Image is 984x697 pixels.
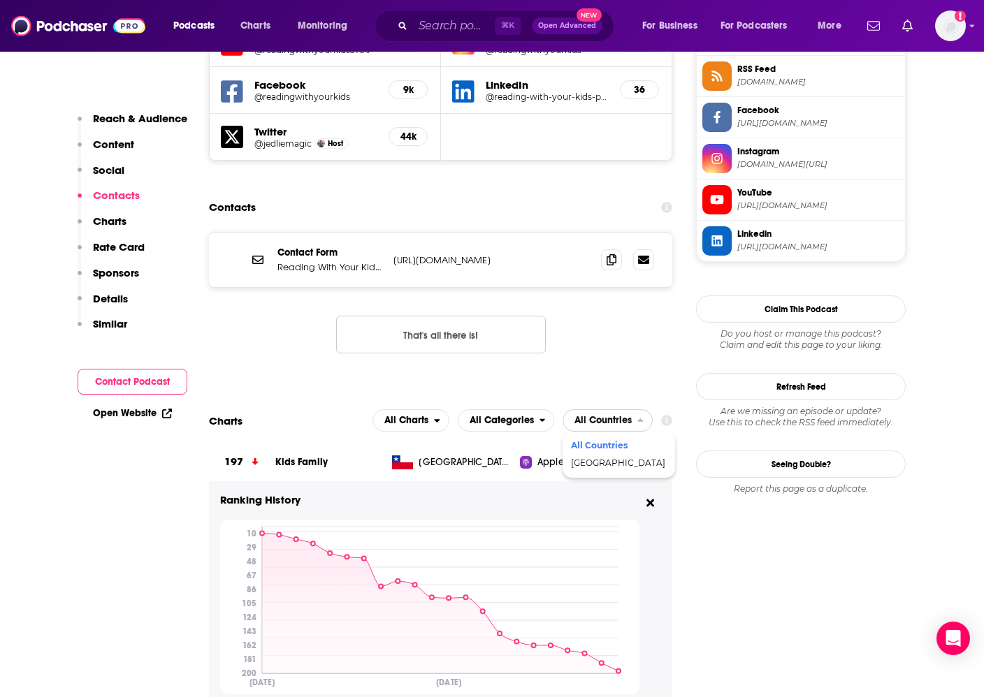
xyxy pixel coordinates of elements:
button: Open AdvancedNew [532,17,602,34]
input: Search podcasts, credits, & more... [413,15,495,37]
h5: @readingwithyourkids [254,91,377,102]
a: Show notifications dropdown [862,14,885,38]
tspan: 162 [243,640,256,650]
div: All Countries [568,437,670,454]
button: Claim This Podcast [696,295,906,323]
span: Open Advanced [538,22,596,29]
tspan: 200 [242,668,256,678]
span: All Countries [574,416,632,425]
svg: Add a profile image [955,10,966,22]
button: open menu [458,409,555,432]
div: Open Intercom Messenger [936,622,970,655]
button: Contact Podcast [78,369,187,395]
a: @jedliemagic [254,138,312,149]
h2: Categories [458,409,555,432]
div: Are we missing an episode or update? Use this to check the RSS feed immediately. [696,406,906,428]
span: All Countries [571,441,665,450]
span: Logged in as sarahhallprinc [935,10,966,41]
p: Reach & Audience [93,112,187,125]
tspan: 181 [243,654,256,664]
span: More [818,16,841,36]
span: Apple [537,455,564,469]
a: RSS Feed[DOMAIN_NAME] [702,61,899,91]
tspan: 143 [243,626,256,636]
button: open menu [808,15,859,37]
tspan: 105 [242,599,256,608]
span: https://www.facebook.com/readingwithyourkids [737,118,899,129]
a: Kids Family [275,456,328,468]
img: Jed Doherty [317,140,325,147]
button: Details [78,292,128,318]
button: Reach & Audience [78,112,187,138]
a: Apple [520,455,594,469]
p: Social [93,163,124,177]
span: Do you host or manage this podcast? [696,328,906,339]
span: Linkedin [737,228,899,240]
p: Rate Card [93,240,145,254]
h5: Facebook [254,78,377,91]
a: Facebook[URL][DOMAIN_NAME] [702,103,899,132]
span: instagram.com/readingwithyourkids [737,159,899,170]
h2: Countries [563,409,653,432]
h2: Platforms [372,409,449,432]
a: [GEOGRAPHIC_DATA] [386,455,520,469]
img: Podchaser - Follow, Share and Rate Podcasts [11,13,145,39]
h5: LinkedIn [486,78,609,91]
h3: Ranking History [220,492,639,508]
p: Contact Form [277,247,382,258]
tspan: [DATE] [436,677,461,688]
p: Sponsors [93,266,139,279]
div: Claim and edit this page to your liking. [696,328,906,351]
p: Reading With Your Kids Podcast [277,261,382,273]
span: Monitoring [298,16,347,36]
button: Social [78,163,124,189]
h2: Contacts [209,194,256,221]
span: Chile [419,455,509,469]
a: Instagram[DOMAIN_NAME][URL] [702,144,899,173]
div: Report this page as a duplicate. [696,483,906,494]
a: Show notifications dropdown [897,14,918,38]
span: For Business [642,16,697,36]
button: Nothing here. [336,316,546,353]
span: Facebook [737,104,899,117]
p: Similar [93,317,127,330]
tspan: 10 [247,529,256,538]
button: Sponsors [78,266,139,292]
button: Charts [78,214,126,240]
button: open menu [632,15,715,37]
a: 197 [209,443,275,481]
tspan: [DATE] [249,677,275,688]
span: Charts [240,16,270,36]
span: Podcasts [173,16,215,36]
button: open menu [288,15,366,37]
button: open menu [711,15,808,37]
span: https://www.linkedin.com/company/reading-with-your-kids-podcast [737,242,899,252]
h5: 9k [400,84,416,96]
tspan: 67 [247,571,256,580]
button: Contacts [78,189,140,214]
img: User Profile [935,10,966,41]
h2: Charts [209,414,243,427]
a: YouTube[URL][DOMAIN_NAME] [702,185,899,214]
button: open menu [372,409,449,432]
span: New [577,8,602,22]
button: Content [78,138,134,163]
p: Contacts [93,189,140,202]
tspan: 29 [247,543,256,552]
button: Similar [78,317,127,343]
span: [GEOGRAPHIC_DATA] [571,459,665,467]
tspan: 124 [243,612,256,622]
a: @reading-with-your-kids-podcast [486,91,609,102]
span: RSS Feed [737,63,899,75]
p: Details [93,292,128,305]
a: Open Website [93,407,172,419]
button: Rate Card [78,240,145,266]
p: [URL][DOMAIN_NAME] [393,254,579,266]
a: Linkedin[URL][DOMAIN_NAME] [702,226,899,256]
button: close menu [563,409,653,432]
button: Show profile menu [935,10,966,41]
